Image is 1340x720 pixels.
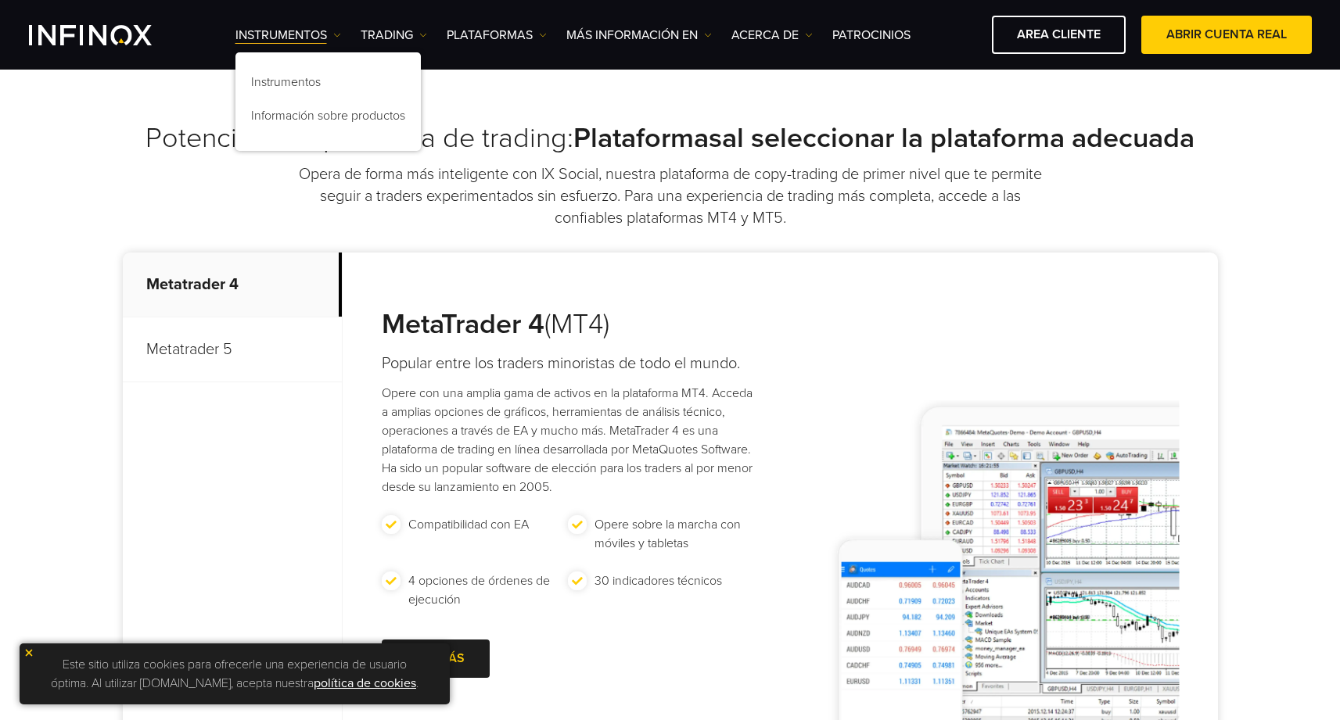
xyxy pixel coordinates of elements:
[23,647,34,658] img: yellow close icon
[731,26,813,45] a: ACERCA DE
[408,515,529,534] p: Compatibilidad con EA
[566,26,712,45] a: Más información en
[992,16,1126,54] a: AREA CLIENTE
[382,307,755,342] h3: (MT4)
[382,639,490,678] a: LEER MÁS
[123,121,1218,156] h2: Potencie su experiencia de trading:
[382,353,755,374] h4: Popular entre los traders minoristas de todo el mundo.
[123,317,342,382] p: Metatrader 5
[382,307,544,341] strong: MetaTrader 4
[832,26,911,45] a: Patrocinios
[361,26,427,45] a: TRADING
[29,25,189,45] a: INFINOX Logo
[291,163,1050,229] p: Opera de forma más inteligente con IX Social, nuestra plataforma de copy-trading de primer nivel ...
[595,515,747,553] p: Opere sobre la marcha con móviles y tabletas
[382,384,755,496] p: Opere con una amplia gama de activos en la plataforma MT4. Acceda a amplias opciones de gráficos,...
[447,26,547,45] a: PLATAFORMAS
[573,121,1195,155] strong: Plataformasal seleccionar la plataforma adecuada
[235,68,421,102] a: Instrumentos
[123,253,342,317] p: Metatrader 4
[1141,16,1312,54] a: ABRIR CUENTA REAL
[595,571,722,590] p: 30 indicadores técnicos
[408,571,561,609] p: 4 opciones de órdenes de ejecución
[314,675,416,691] a: política de cookies
[27,651,442,697] p: Este sitio utiliza cookies para ofrecerle una experiencia de usuario óptima. Al utilizar [DOMAIN_...
[235,26,341,45] a: Instrumentos
[235,102,421,135] a: Información sobre productos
